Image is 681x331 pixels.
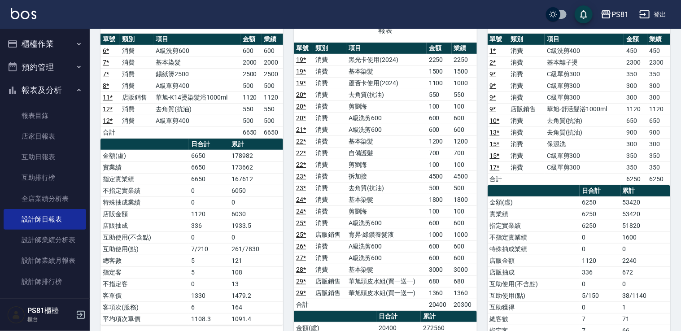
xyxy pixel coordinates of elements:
a: 互助日報表 [4,147,86,167]
td: 500 [262,115,284,126]
td: 消費 [313,77,346,89]
td: 0 [189,185,229,196]
td: 消費 [313,159,346,170]
td: 100 [427,159,452,170]
td: 黑光卡使用(2024) [346,54,427,65]
td: 7 [580,313,620,325]
td: 1479.2 [229,290,283,301]
td: 合計 [488,173,509,185]
td: 550 [240,103,262,115]
td: 1120 [189,208,229,220]
td: 基本染髮 [346,194,427,205]
td: 1000 [452,229,477,240]
td: 消費 [313,89,346,100]
td: 121 [229,255,283,266]
td: 680 [427,275,452,287]
td: 500 [262,80,284,91]
td: 消費 [120,68,153,80]
td: 300 [647,138,670,150]
td: 350 [647,161,670,173]
a: 互助排行榜 [4,167,86,188]
td: 0 [189,278,229,290]
td: 消費 [508,138,545,150]
table: a dense table [100,139,283,325]
td: 1120 [580,255,620,266]
td: 消費 [313,124,346,135]
td: 350 [647,150,670,161]
td: C級單剪300 [545,68,624,80]
td: 51820 [620,220,670,231]
td: 總客數 [488,313,580,325]
th: 類別 [120,34,153,45]
td: 20400 [427,299,452,310]
h5: PS81櫃檯 [27,306,73,315]
td: 2240 [620,255,670,266]
td: 300 [624,138,647,150]
td: A級單剪400 [153,80,240,91]
td: 1 [620,301,670,313]
td: 蘆薈卡使用(2024) [346,77,427,89]
a: 設計師排行榜 [4,271,86,292]
td: 1360 [427,287,452,299]
td: 0 [229,231,283,243]
button: 報表及分析 [4,78,86,102]
td: C級單剪300 [545,80,624,91]
td: 350 [647,68,670,80]
td: 0 [580,243,620,255]
button: PS81 [597,5,632,24]
th: 類別 [508,34,545,45]
td: 1330 [189,290,229,301]
td: 1000 [427,229,452,240]
td: 1120 [647,103,670,115]
td: 消費 [120,57,153,68]
td: 客單價 [100,290,189,301]
td: 1500 [452,65,477,77]
td: 600 [452,252,477,264]
td: 500 [240,115,262,126]
td: 1200 [452,135,477,147]
td: A級洗剪600 [346,217,427,229]
td: 消費 [313,100,346,112]
td: 特殊抽成業績 [488,243,580,255]
td: 2300 [624,57,647,68]
td: 特殊抽成業績 [100,196,189,208]
table: a dense table [100,34,283,139]
td: 6650 [240,126,262,138]
td: C級洗剪400 [545,45,624,57]
td: 基本染髮 [346,264,427,275]
td: 100 [452,159,477,170]
td: 1933.5 [229,220,283,231]
td: 13 [229,278,283,290]
td: 600 [427,217,452,229]
td: 0 [580,301,620,313]
td: 消費 [508,80,545,91]
td: 消費 [120,80,153,91]
td: 消費 [313,264,346,275]
td: 1000 [452,77,477,89]
td: 550 [262,103,284,115]
td: 600 [452,112,477,124]
td: 600 [427,240,452,252]
td: 華旭頭皮水組(買一送一) [346,275,427,287]
td: 0 [580,231,620,243]
td: 450 [647,45,670,57]
td: 650 [624,115,647,126]
td: 500 [452,182,477,194]
td: 4500 [452,170,477,182]
th: 累計 [229,139,283,150]
td: 672 [620,266,670,278]
td: 1120 [262,91,284,103]
td: 實業績 [100,161,189,173]
td: 自備護髮 [346,147,427,159]
td: A級單剪400 [153,115,240,126]
td: 金額(虛) [100,150,189,161]
td: 指定客 [100,266,189,278]
td: 消費 [313,217,346,229]
table: a dense table [294,43,476,311]
td: 互助使用(點) [488,290,580,301]
td: 600 [452,217,477,229]
td: 剪劉海 [346,159,427,170]
td: 去角質(抗油) [346,89,427,100]
td: 0 [189,231,229,243]
td: 6250 [624,173,647,185]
